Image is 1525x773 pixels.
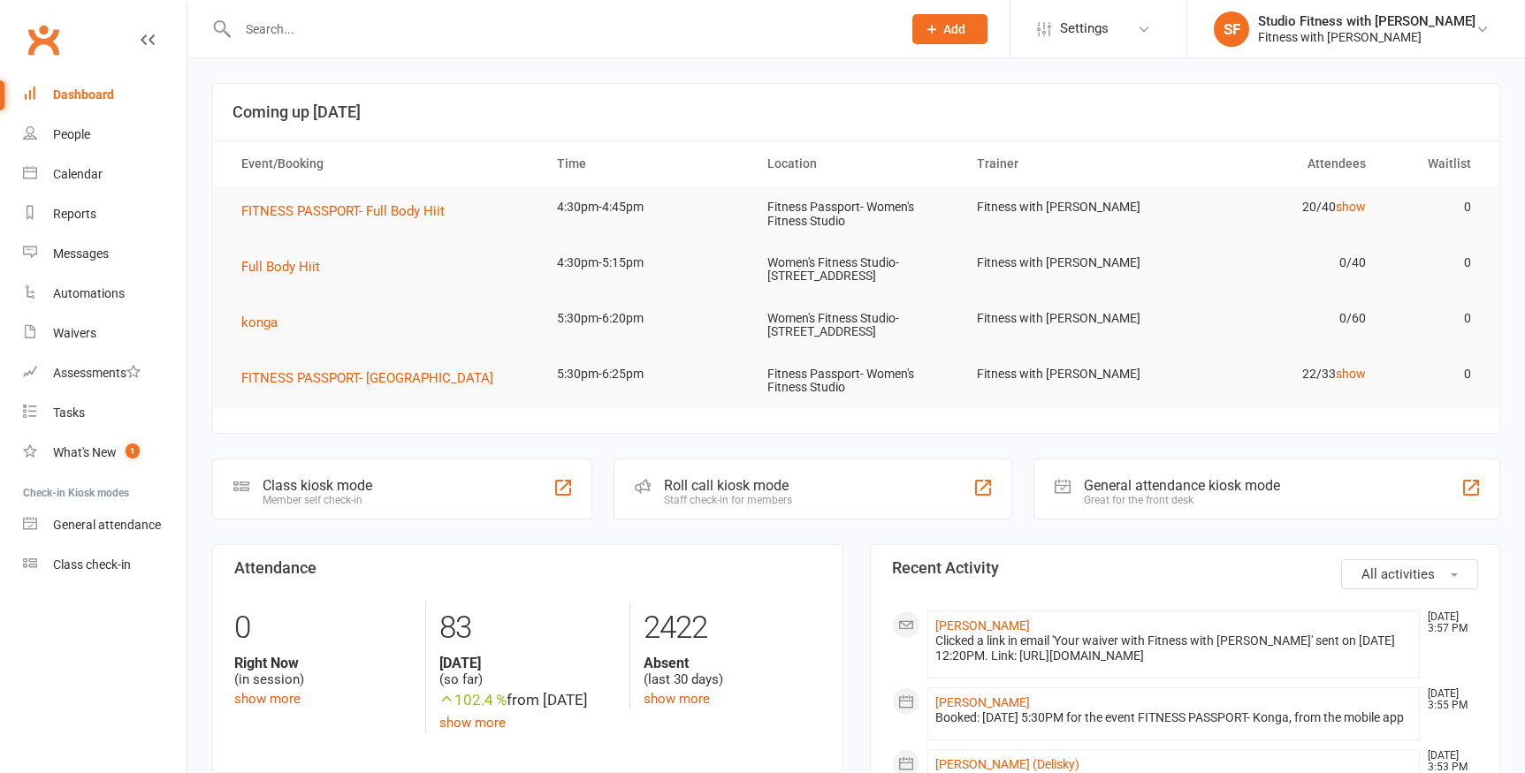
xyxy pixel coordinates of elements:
a: show [1336,200,1366,214]
div: People [53,127,90,141]
a: [PERSON_NAME] (Delisky) [935,757,1079,771]
div: SF [1214,11,1249,47]
button: FITNESS PASSPORT- Full Body Hiit [241,201,457,222]
button: All activities [1341,559,1478,589]
div: (last 30 days) [644,655,820,688]
div: Studio Fitness with [PERSON_NAME] [1258,13,1475,29]
td: 0 [1382,298,1487,339]
div: 83 [439,602,616,655]
a: show [1336,367,1366,381]
td: 0 [1382,353,1487,395]
td: 5:30pm-6:20pm [541,298,751,339]
a: Clubworx [21,18,65,62]
a: Reports [23,194,187,234]
a: Class kiosk mode [23,545,187,585]
div: Waivers [53,326,96,340]
th: Waitlist [1382,141,1487,186]
div: Fitness with [PERSON_NAME] [1258,29,1475,45]
td: Fitness Passport- Women's Fitness Studio [751,353,962,409]
time: [DATE] 3:55 PM [1419,688,1477,711]
a: [PERSON_NAME] [935,618,1030,633]
a: Calendar [23,155,187,194]
button: Add [912,14,987,44]
td: 22/33 [1171,353,1382,395]
div: General attendance [53,518,161,532]
a: Tasks [23,393,187,433]
h3: Recent Activity [892,559,1479,577]
span: FITNESS PASSPORT- [GEOGRAPHIC_DATA] [241,370,493,386]
input: Search... [233,17,889,42]
button: FITNESS PASSPORT- [GEOGRAPHIC_DATA] [241,368,506,389]
td: Women's Fitness Studio- [STREET_ADDRESS] [751,298,962,353]
td: 4:30pm-5:15pm [541,242,751,284]
td: 5:30pm-6:25pm [541,353,751,395]
div: Assessments [53,366,141,380]
div: General attendance kiosk mode [1084,477,1280,494]
td: 0/40 [1171,242,1382,284]
strong: Absent [644,655,820,671]
div: 2422 [644,602,820,655]
button: Full Body Hiit [241,256,332,277]
td: Fitness with [PERSON_NAME] [961,298,1171,339]
div: (in session) [234,655,412,688]
div: Reports [53,207,96,221]
div: Class kiosk mode [263,477,372,494]
a: show more [644,691,710,707]
div: (so far) [439,655,616,688]
td: Fitness with [PERSON_NAME] [961,353,1171,395]
a: What's New1 [23,433,187,473]
td: Fitness with [PERSON_NAME] [961,242,1171,284]
h3: Attendance [234,559,821,577]
div: Class check-in [53,557,131,572]
td: 4:30pm-4:45pm [541,186,751,228]
a: show more [234,691,301,707]
button: konga [241,312,290,333]
div: Roll call kiosk mode [664,477,792,494]
td: 0/60 [1171,298,1382,339]
th: Time [541,141,751,186]
span: konga [241,315,278,330]
span: All activities [1361,566,1435,582]
h3: Coming up [DATE] [233,103,1480,121]
a: [PERSON_NAME] [935,695,1030,709]
div: Great for the front desk [1084,494,1280,506]
strong: [DATE] [439,655,616,671]
div: 0 [234,602,412,655]
th: Location [751,141,962,186]
div: What's New [53,445,117,459]
a: People [23,115,187,155]
div: Clicked a link in email 'Your waiver with Fitness with [PERSON_NAME]' sent on [DATE] 12:20PM. Lin... [935,633,1413,663]
td: Fitness Passport- Women's Fitness Studio [751,186,962,242]
span: FITNESS PASSPORT- Full Body Hiit [241,203,445,219]
a: Dashboard [23,75,187,115]
a: show more [439,715,506,731]
span: Add [943,22,965,36]
a: Automations [23,274,187,314]
span: 102.4 % [439,691,507,709]
td: Women's Fitness Studio- [STREET_ADDRESS] [751,242,962,298]
span: Settings [1060,9,1109,49]
span: Full Body Hiit [241,259,320,275]
div: Member self check-in [263,494,372,506]
th: Attendees [1171,141,1382,186]
th: Trainer [961,141,1171,186]
div: Booked: [DATE] 5:30PM for the event FITNESS PASSPORT- Konga, from the mobile app [935,710,1413,725]
time: [DATE] 3:53 PM [1419,750,1477,773]
div: from [DATE] [439,688,616,712]
div: Calendar [53,167,103,181]
td: 20/40 [1171,186,1382,228]
strong: Right Now [234,655,412,671]
div: Tasks [53,405,85,420]
time: [DATE] 3:57 PM [1419,611,1477,634]
div: Staff check-in for members [664,494,792,506]
a: Messages [23,234,187,274]
td: 0 [1382,242,1487,284]
div: Messages [53,246,109,261]
span: 1 [126,443,140,458]
td: 0 [1382,186,1487,228]
td: Fitness with [PERSON_NAME] [961,186,1171,228]
div: Dashboard [53,87,114,102]
a: Assessments [23,353,187,393]
a: Waivers [23,314,187,353]
div: Automations [53,286,125,300]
